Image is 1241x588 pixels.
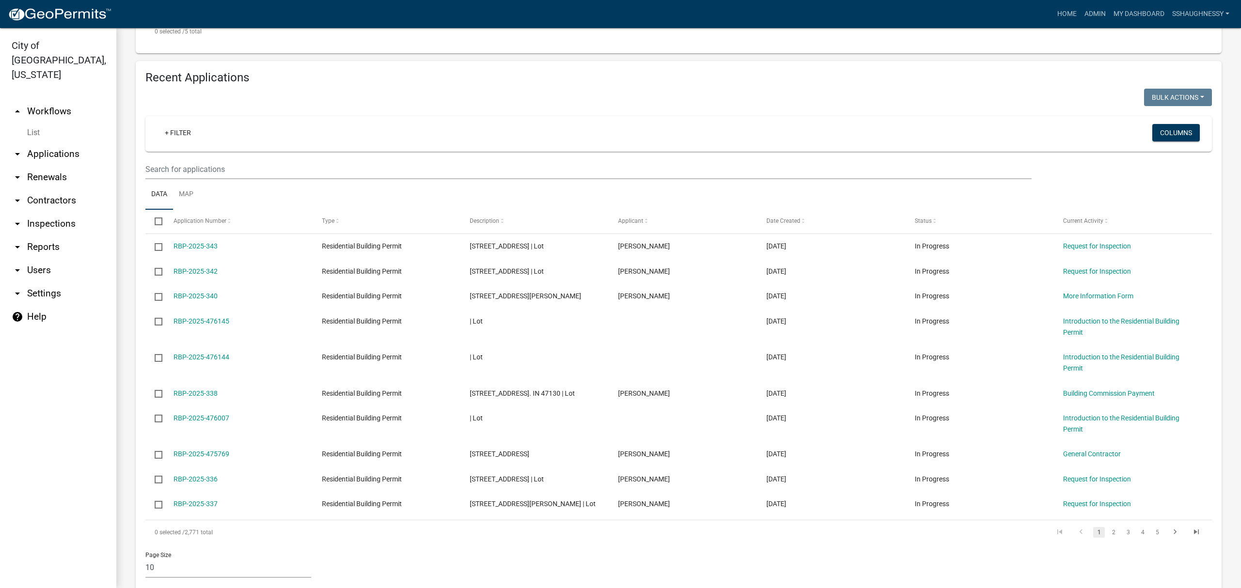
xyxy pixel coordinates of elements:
[174,450,229,458] a: RBP-2025-475769
[1050,527,1069,538] a: go to first page
[1150,524,1164,541] li: page 5
[312,210,461,233] datatable-header-cell: Type
[470,353,483,361] span: | Lot
[461,210,609,233] datatable-header-cell: Description
[145,210,164,233] datatable-header-cell: Select
[322,389,402,397] span: Residential Building Permit
[12,171,23,183] i: arrow_drop_down
[1093,527,1105,538] a: 1
[1063,267,1131,275] a: Request for Inspection
[906,210,1054,233] datatable-header-cell: Status
[915,267,949,275] span: In Progress
[174,500,218,508] a: RBP-2025-337
[174,389,218,397] a: RBP-2025-338
[618,500,670,508] span: Shayne Berry
[1121,524,1135,541] li: page 3
[322,267,402,275] span: Residential Building Permit
[1110,5,1168,23] a: My Dashboard
[322,317,402,325] span: Residential Building Permit
[470,292,581,300] span: 4609 Slone Dr. | Lot
[766,389,786,397] span: 09/09/2025
[12,148,23,160] i: arrow_drop_down
[618,389,670,397] span: Peter Nudd
[145,71,1212,85] h4: Recent Applications
[470,450,529,458] span: 3114 New Chapel rd | Lot
[12,241,23,253] i: arrow_drop_down
[609,210,757,233] datatable-header-cell: Applicant
[174,317,229,325] a: RBP-2025-476145
[1054,210,1202,233] datatable-header-cell: Current Activity
[1063,500,1131,508] a: Request for Inspection
[618,267,670,275] span: Linda MILLS
[618,242,670,250] span: Joe Yates
[1108,527,1119,538] a: 2
[1092,524,1106,541] li: page 1
[766,475,786,483] span: 09/09/2025
[915,217,932,224] span: Status
[322,217,334,224] span: Type
[157,124,199,141] a: + Filter
[1053,5,1081,23] a: Home
[164,210,312,233] datatable-header-cell: Application Number
[618,475,670,483] span: Patricia Petersen
[145,19,1212,44] div: 5 total
[470,414,483,422] span: | Lot
[766,217,800,224] span: Date Created
[322,292,402,300] span: Residential Building Permit
[915,242,949,250] span: In Progress
[174,242,218,250] a: RBP-2025-343
[322,475,402,483] span: Residential Building Permit
[1187,527,1206,538] a: go to last page
[766,414,786,422] span: 09/09/2025
[766,317,786,325] span: 09/09/2025
[12,218,23,230] i: arrow_drop_down
[155,529,185,536] span: 0 selected /
[618,217,643,224] span: Applicant
[470,217,499,224] span: Description
[145,159,1032,179] input: Search for applications
[322,450,402,458] span: Residential Building Permit
[322,353,402,361] span: Residential Building Permit
[766,242,786,250] span: 09/11/2025
[470,475,544,483] span: 822 Watt St | Lot
[766,500,786,508] span: 09/09/2025
[1166,527,1184,538] a: go to next page
[174,353,229,361] a: RBP-2025-476144
[1106,524,1121,541] li: page 2
[173,179,199,210] a: Map
[915,475,949,483] span: In Progress
[915,292,949,300] span: In Progress
[12,264,23,276] i: arrow_drop_down
[1063,317,1179,336] a: Introduction to the Residential Building Permit
[470,267,544,275] span: 1001 Jonquil Drive | Lot
[1168,5,1233,23] a: sshaughnessy
[174,267,218,275] a: RBP-2025-342
[174,414,229,422] a: RBP-2025-476007
[1151,527,1163,538] a: 5
[1063,389,1155,397] a: Building Commission Payment
[1063,475,1131,483] a: Request for Inspection
[470,500,596,508] span: 807 Fulton st. | Lot
[915,353,949,361] span: In Progress
[1137,527,1148,538] a: 4
[322,242,402,250] span: Residential Building Permit
[145,520,568,544] div: 2,771 total
[766,267,786,275] span: 09/11/2025
[915,450,949,458] span: In Progress
[174,217,226,224] span: Application Number
[915,500,949,508] span: In Progress
[1152,124,1200,141] button: Columns
[1063,292,1133,300] a: More Information Form
[766,353,786,361] span: 09/09/2025
[1144,89,1212,106] button: Bulk Actions
[1063,414,1179,433] a: Introduction to the Residential Building Permit
[145,179,173,210] a: Data
[618,292,670,300] span: Anthony Sharp
[12,311,23,323] i: help
[1063,217,1103,224] span: Current Activity
[1081,5,1110,23] a: Admin
[1063,242,1131,250] a: Request for Inspection
[766,450,786,458] span: 09/09/2025
[757,210,906,233] datatable-header-cell: Date Created
[12,195,23,206] i: arrow_drop_down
